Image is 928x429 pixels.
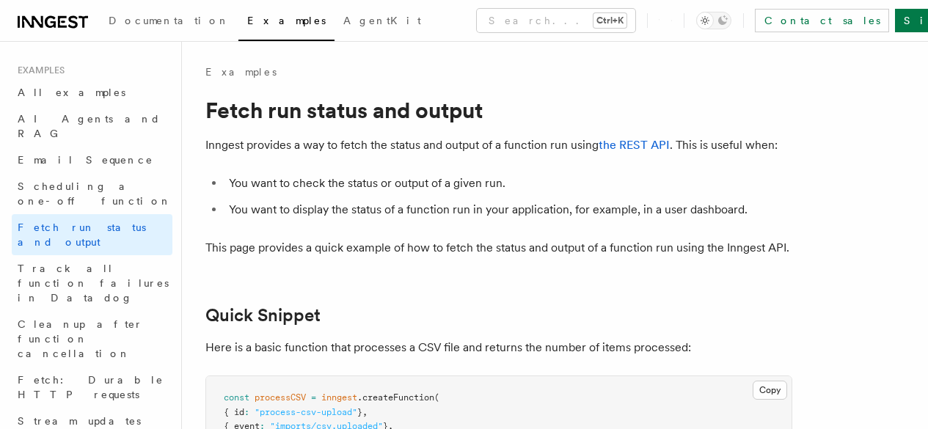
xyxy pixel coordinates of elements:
[224,407,244,417] span: { id
[753,381,787,400] button: Copy
[599,138,670,152] a: the REST API
[12,173,172,214] a: Scheduling a one-off function
[12,367,172,408] a: Fetch: Durable HTTP requests
[18,113,161,139] span: AI Agents and RAG
[238,4,335,41] a: Examples
[12,311,172,367] a: Cleanup after function cancellation
[247,15,326,26] span: Examples
[18,374,164,400] span: Fetch: Durable HTTP requests
[18,221,146,248] span: Fetch run status and output
[434,392,439,403] span: (
[18,180,172,207] span: Scheduling a one-off function
[255,407,357,417] span: "process-csv-upload"
[244,407,249,417] span: :
[362,407,368,417] span: ,
[100,4,238,40] a: Documentation
[12,147,172,173] a: Email Sequence
[335,4,430,40] a: AgentKit
[18,263,169,304] span: Track all function failures in Datadog
[18,154,153,166] span: Email Sequence
[321,392,357,403] span: inngest
[477,9,635,32] button: Search...Ctrl+K
[311,392,316,403] span: =
[12,106,172,147] a: AI Agents and RAG
[109,15,230,26] span: Documentation
[224,392,249,403] span: const
[12,255,172,311] a: Track all function failures in Datadog
[205,65,277,79] a: Examples
[205,97,792,123] h1: Fetch run status and output
[205,135,792,155] p: Inngest provides a way to fetch the status and output of a function run using . This is useful when:
[205,305,321,326] a: Quick Snippet
[12,65,65,76] span: Examples
[343,15,421,26] span: AgentKit
[12,214,172,255] a: Fetch run status and output
[357,407,362,417] span: }
[357,392,434,403] span: .createFunction
[755,9,889,32] a: Contact sales
[224,173,792,194] li: You want to check the status or output of a given run.
[18,87,125,98] span: All examples
[18,318,143,359] span: Cleanup after function cancellation
[593,13,626,28] kbd: Ctrl+K
[12,79,172,106] a: All examples
[255,392,306,403] span: processCSV
[224,199,792,220] li: You want to display the status of a function run in your application, for example, in a user dash...
[205,238,792,258] p: This page provides a quick example of how to fetch the status and output of a function run using ...
[696,12,731,29] button: Toggle dark mode
[205,337,792,358] p: Here is a basic function that processes a CSV file and returns the number of items processed:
